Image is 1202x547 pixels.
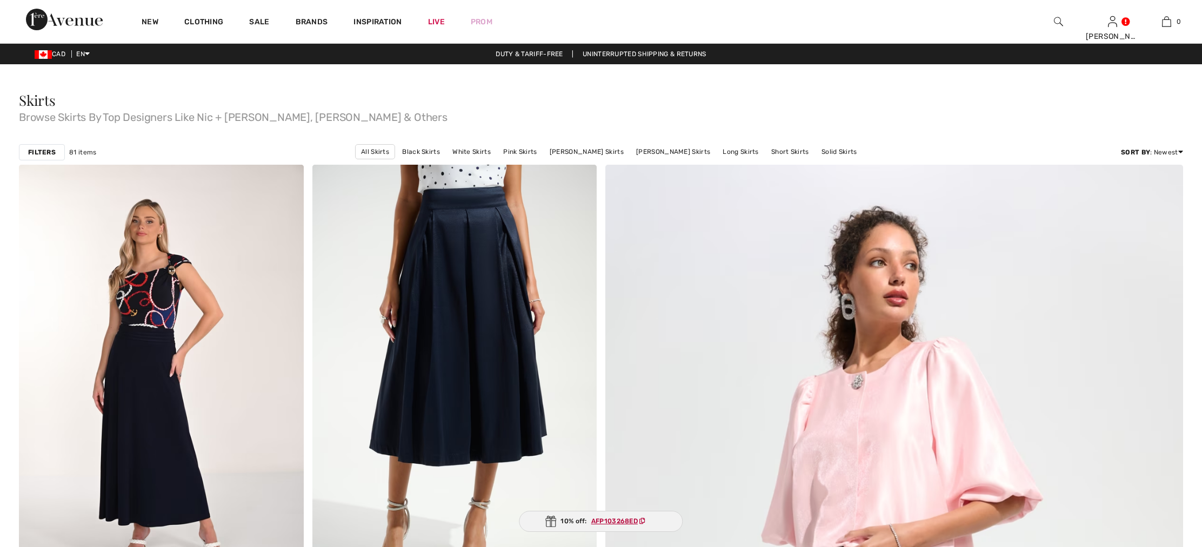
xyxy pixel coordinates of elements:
[142,17,158,29] a: New
[631,145,716,159] a: [PERSON_NAME] Skirts
[471,16,492,28] a: Prom
[35,50,70,58] span: CAD
[591,517,638,525] ins: AFP103268ED
[1108,15,1117,28] img: My Info
[1108,16,1117,26] a: Sign In
[1086,31,1139,42] div: [PERSON_NAME]
[35,50,52,59] img: Canadian Dollar
[1162,15,1171,28] img: My Bag
[447,145,496,159] a: White Skirts
[19,91,56,110] span: Skirts
[498,145,542,159] a: Pink Skirts
[355,144,395,159] a: All Skirts
[69,147,96,157] span: 81 items
[766,145,814,159] a: Short Skirts
[26,9,103,30] img: 1ère Avenue
[428,16,445,28] a: Live
[1121,147,1183,157] div: : Newest
[1177,17,1181,26] span: 0
[1054,15,1063,28] img: search the website
[545,516,556,527] img: Gift.svg
[397,145,445,159] a: Black Skirts
[1121,148,1150,156] strong: Sort By
[249,17,269,29] a: Sale
[717,145,764,159] a: Long Skirts
[28,147,56,157] strong: Filters
[544,145,629,159] a: [PERSON_NAME] Skirts
[296,17,328,29] a: Brands
[353,17,402,29] span: Inspiration
[76,50,90,58] span: EN
[19,107,1183,123] span: Browse Skirts By Top Designers Like Nic + [PERSON_NAME], [PERSON_NAME] & Others
[184,17,223,29] a: Clothing
[519,511,683,532] div: 10% off:
[1140,15,1193,28] a: 0
[816,145,863,159] a: Solid Skirts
